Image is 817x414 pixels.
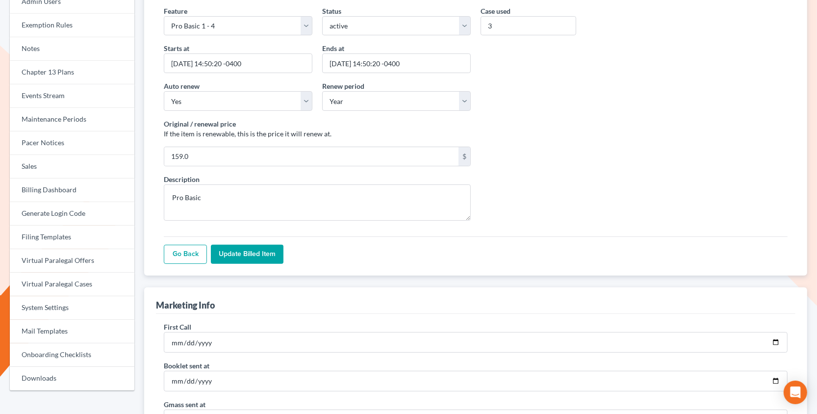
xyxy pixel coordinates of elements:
a: Chapter 13 Plans [10,61,134,84]
label: First Call [164,322,191,332]
label: Ends at [322,43,344,53]
label: Starts at [164,43,189,53]
a: Virtual Paralegal Cases [10,273,134,296]
a: Virtual Paralegal Offers [10,249,134,273]
div: $ [459,147,470,166]
label: Description [164,174,200,184]
input: Update Billed item [211,245,283,264]
a: Downloads [10,367,134,390]
a: Sales [10,155,134,179]
input: 10.00 [164,147,459,166]
input: MM/DD/YYYY [164,53,312,73]
label: Renew period [322,81,364,91]
a: Onboarding Checklists [10,343,134,367]
a: Go Back [164,245,207,264]
label: Feature [164,6,187,16]
label: Gmass sent at [164,399,205,410]
a: Billing Dashboard [10,179,134,202]
a: Filing Templates [10,226,134,249]
textarea: Pro Basic [164,184,471,221]
a: Notes [10,37,134,61]
a: Exemption Rules [10,14,134,37]
a: Maintenance Periods [10,108,134,131]
a: System Settings [10,296,134,320]
div: Open Intercom Messenger [784,381,807,404]
label: Booklet sent at [164,361,209,371]
div: Marketing Info [156,299,215,311]
label: Auto renew [164,81,200,91]
a: Events Stream [10,84,134,108]
label: Case used [481,6,511,16]
input: MM/DD/YYYY [322,53,471,73]
label: Original / renewal price [164,119,236,129]
a: Generate Login Code [10,202,134,226]
input: 0 [481,16,576,36]
a: Pacer Notices [10,131,134,155]
a: Mail Templates [10,320,134,343]
label: Status [322,6,341,16]
p: If the item is renewable, this is the price it will renew at. [164,129,471,139]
